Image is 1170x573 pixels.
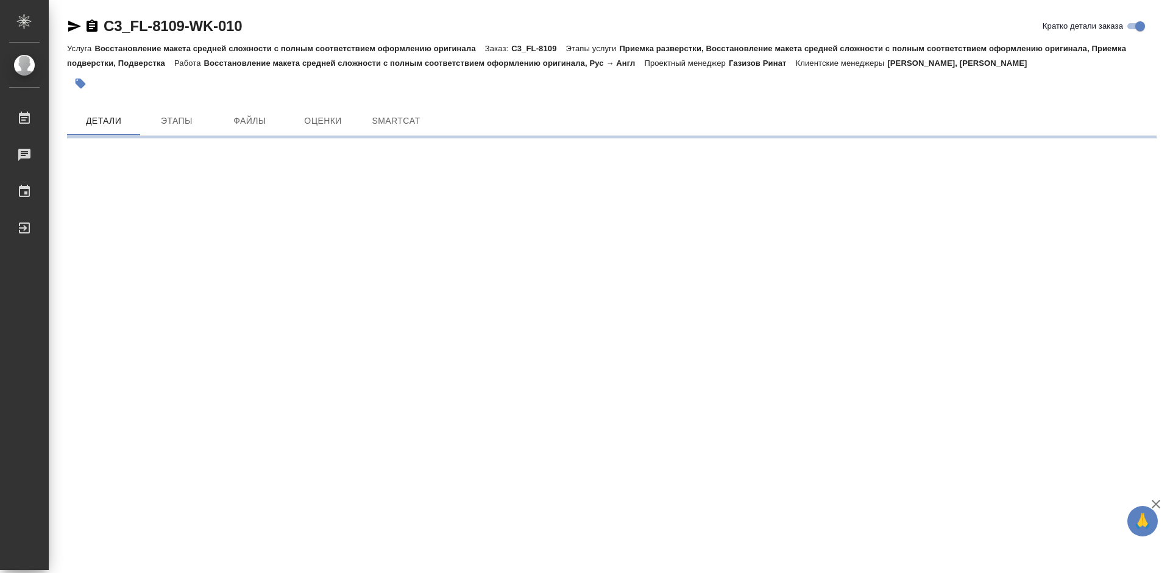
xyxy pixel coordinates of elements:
button: Скопировать ссылку для ЯМессенджера [67,19,82,34]
p: C3_FL-8109 [511,44,565,53]
button: Добавить тэг [67,70,94,97]
p: Газизов Ринат [729,59,796,68]
span: Этапы [147,113,206,129]
p: Восстановление макета средней сложности с полным соответствием оформлению оригинала, Рус → Англ [204,59,645,68]
span: Файлы [221,113,279,129]
p: Восстановление макета средней сложности с полным соответствием оформлению оригинала [94,44,484,53]
span: Кратко детали заказа [1043,20,1123,32]
p: Работа [174,59,204,68]
span: Оценки [294,113,352,129]
p: Заказ: [485,44,511,53]
button: Скопировать ссылку [85,19,99,34]
p: Клиентские менеджеры [796,59,888,68]
span: 🙏 [1132,508,1153,534]
span: Детали [74,113,133,129]
p: [PERSON_NAME], [PERSON_NAME] [887,59,1036,68]
p: Услуга [67,44,94,53]
a: C3_FL-8109-WK-010 [104,18,242,34]
button: 🙏 [1127,506,1158,536]
p: Этапы услуги [566,44,620,53]
span: SmartCat [367,113,425,129]
p: Проектный менеджер [644,59,728,68]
